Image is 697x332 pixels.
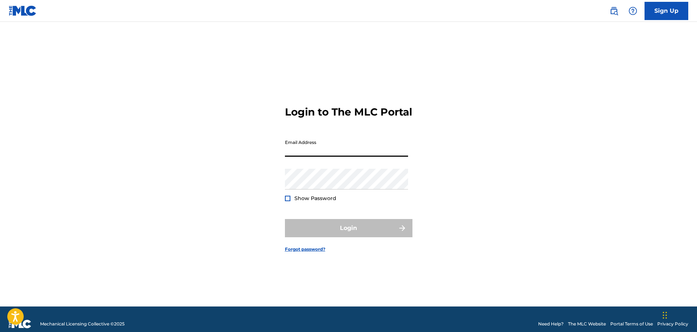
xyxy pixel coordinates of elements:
[610,7,618,15] img: search
[663,304,667,326] div: Drag
[626,4,640,18] div: Help
[40,321,125,327] span: Mechanical Licensing Collective © 2025
[610,321,653,327] a: Portal Terms of Use
[9,5,37,16] img: MLC Logo
[645,2,688,20] a: Sign Up
[568,321,606,327] a: The MLC Website
[285,246,325,253] a: Forgot password?
[657,321,688,327] a: Privacy Policy
[538,321,564,327] a: Need Help?
[607,4,621,18] a: Public Search
[9,320,31,328] img: logo
[629,7,637,15] img: help
[294,195,336,202] span: Show Password
[285,106,412,118] h3: Login to The MLC Portal
[661,297,697,332] iframe: Chat Widget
